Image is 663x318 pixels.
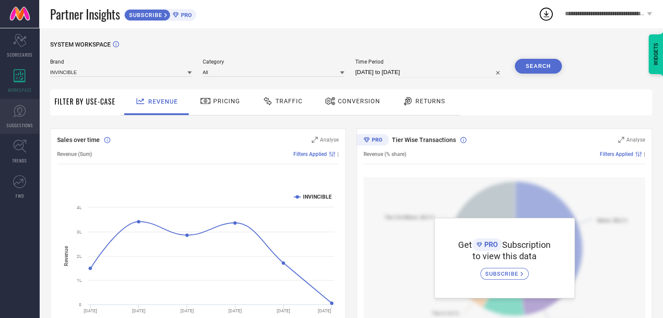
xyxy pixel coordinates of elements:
[502,240,551,250] span: Subscription
[480,261,529,280] a: SUBSCRIBE
[203,59,344,65] span: Category
[320,137,339,143] span: Analyse
[364,151,406,157] span: Revenue (% share)
[77,205,82,210] text: 4L
[7,51,33,58] span: SCORECARDS
[54,96,116,107] span: Filter By Use-Case
[179,12,192,18] span: PRO
[124,7,196,21] a: SUBSCRIBEPRO
[515,59,562,74] button: Search
[79,302,82,307] text: 0
[8,87,32,93] span: WORKSPACE
[50,5,120,23] span: Partner Insights
[50,59,192,65] span: Brand
[355,59,504,65] span: Time Period
[213,98,240,105] span: Pricing
[7,122,33,129] span: SUGGESTIONS
[415,98,445,105] span: Returns
[600,151,633,157] span: Filters Applied
[392,136,456,143] span: Tier Wise Transactions
[275,98,303,105] span: Traffic
[132,308,146,313] text: [DATE]
[318,308,331,313] text: [DATE]
[277,308,290,313] text: [DATE]
[485,271,520,277] span: SUBSCRIBE
[357,134,389,147] div: Premium
[148,98,178,105] span: Revenue
[312,137,318,143] svg: Zoom
[458,240,472,250] span: Get
[228,308,242,313] text: [DATE]
[77,278,82,283] text: 1L
[77,254,82,259] text: 2L
[303,194,332,200] text: INVINCIBLE
[12,157,27,164] span: TRENDS
[644,151,645,157] span: |
[473,251,537,261] span: to view this data
[16,193,24,199] span: FWD
[482,240,498,249] span: PRO
[77,230,82,234] text: 3L
[338,98,380,105] span: Conversion
[626,137,645,143] span: Analyse
[355,67,504,78] input: Select time period
[180,308,194,313] text: [DATE]
[63,245,69,266] tspan: Revenue
[337,151,339,157] span: |
[125,12,164,18] span: SUBSCRIBE
[57,151,92,157] span: Revenue (Sum)
[84,308,97,313] text: [DATE]
[538,6,554,22] div: Open download list
[50,41,111,48] span: SYSTEM WORKSPACE
[293,151,327,157] span: Filters Applied
[618,137,624,143] svg: Zoom
[57,136,100,143] span: Sales over time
